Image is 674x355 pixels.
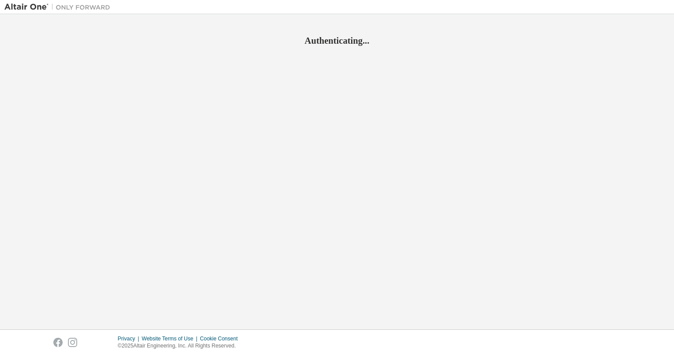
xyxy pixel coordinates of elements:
[142,335,200,342] div: Website Terms of Use
[4,3,115,11] img: Altair One
[68,338,77,347] img: instagram.svg
[200,335,243,342] div: Cookie Consent
[4,35,670,46] h2: Authenticating...
[53,338,63,347] img: facebook.svg
[118,342,243,350] p: © 2025 Altair Engineering, Inc. All Rights Reserved.
[118,335,142,342] div: Privacy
